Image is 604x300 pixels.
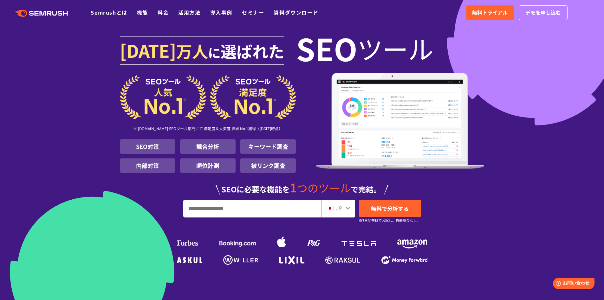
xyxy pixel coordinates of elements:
[296,36,357,61] span: SEO
[210,9,232,16] a: 導入事例
[221,39,284,62] span: 選ばれた
[357,36,433,61] span: ツール
[91,9,127,16] a: Semrushとは
[184,200,321,217] input: URL、キーワードを入力してください
[242,9,264,16] a: セミナー
[519,5,568,20] a: デモを申し込む
[359,200,421,217] a: 無料で分析する
[525,9,561,17] span: デモを申し込む
[120,37,176,63] span: [DATE]
[290,179,297,196] span: 1
[240,158,296,173] li: 被リンク調査
[176,39,208,62] span: 万人
[208,43,221,62] span: に
[472,9,508,17] span: 無料トライアル
[336,204,342,212] span: JP
[351,183,381,195] span: で完結。
[120,119,296,139] div: ※ [DOMAIN_NAME] SEOツール部門にて 満足度＆人気度 世界 No.1獲得（[DATE]時点）
[180,139,236,154] li: 競合分析
[180,158,236,173] li: 順位計測
[466,5,514,20] a: 無料トライアル
[371,204,409,212] span: 無料で分析する
[120,139,175,154] li: SEO対策
[137,9,148,16] a: 機能
[120,175,484,196] div: SEOに必要な機能を
[297,180,351,196] span: つのツール
[120,158,175,173] li: 内部対策
[359,217,420,223] small: ※7日間無料でお試し。自動課金なし。
[274,9,318,16] a: 資料ダウンロード
[240,139,296,154] li: キーワード調査
[178,9,200,16] a: 活用方法
[158,9,169,16] a: 料金
[548,275,597,293] iframe: Help widget launcher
